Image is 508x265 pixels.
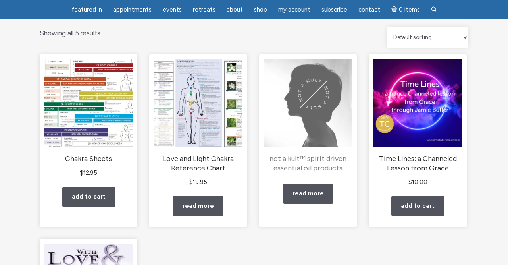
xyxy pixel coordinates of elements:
a: Shop [249,2,272,17]
a: featured in [67,2,107,17]
span: Events [163,6,182,13]
img: not a kult™ spirit driven essential oil products [264,59,352,147]
span: Subscribe [321,6,347,13]
span: $ [80,169,83,176]
a: About [222,2,248,17]
span: Retreats [193,6,216,13]
bdi: 12.95 [80,169,97,176]
span: $ [189,178,193,186]
span: Shop [254,6,267,13]
span: 0 items [399,7,420,13]
a: Add to cart: “Time Lines: a Channeled Lesson from Grace” [391,196,444,216]
bdi: 19.95 [189,178,207,186]
a: Time Lines: a Channeled Lesson from Grace $10.00 [373,59,462,187]
a: Appointments [108,2,156,17]
h1: Products [40,2,468,19]
a: Retreats [188,2,220,17]
h2: Love and Light Chakra Reference Chart [154,154,242,173]
a: Subscribe [317,2,352,17]
a: Read more about “not a kult™ spirit driven essential oil products” [283,184,333,204]
a: Love and Light Chakra Reference Chart $19.95 [154,59,242,187]
a: Cart0 items [387,1,425,17]
img: Time Lines: a Channeled Lesson from Grace [373,59,462,147]
h2: Chakra Sheets [44,154,133,163]
bdi: 10.00 [408,178,427,186]
a: Events [158,2,187,17]
span: Appointments [113,6,152,13]
h2: not a kult™ spirit driven essential oil products [264,154,352,173]
a: Add to cart: “Chakra Sheets” [62,187,115,207]
span: Contact [358,6,380,13]
i: Cart [391,6,399,13]
h2: Time Lines: a Channeled Lesson from Grace [373,154,462,173]
img: Chakra Sheets [44,59,133,147]
span: $ [408,178,412,186]
a: Contact [354,2,385,17]
a: Read more about “Love and Light Chakra Reference Chart” [173,196,223,216]
a: Chakra Sheets $12.95 [44,59,133,178]
span: featured in [71,6,102,13]
img: Love and Light Chakra Reference Chart [154,59,242,147]
span: My Account [278,6,310,13]
select: Shop order [387,27,468,48]
p: Showing all 5 results [40,27,100,39]
a: not a kult™ spirit driven essential oil products [264,59,352,173]
span: About [227,6,243,13]
a: My Account [273,2,315,17]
